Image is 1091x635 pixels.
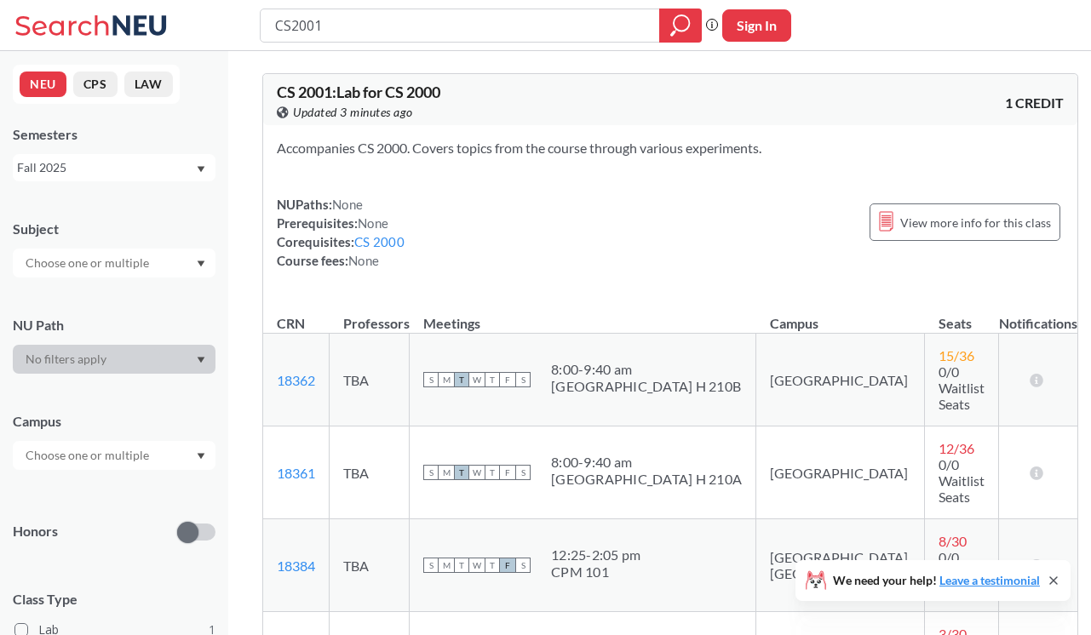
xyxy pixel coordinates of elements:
svg: Dropdown arrow [197,357,205,363]
span: W [469,465,485,480]
th: Campus [756,297,925,334]
span: T [454,558,469,573]
span: 12 / 36 [939,440,974,456]
div: Semesters [13,125,215,144]
div: Campus [13,412,215,431]
button: Sign In [722,9,791,42]
span: None [348,253,379,268]
div: [GEOGRAPHIC_DATA] H 210A [551,471,742,488]
svg: Dropdown arrow [197,453,205,460]
span: 0/0 Waitlist Seats [939,363,985,412]
div: NUPaths: Prerequisites: Corequisites: Course fees: [277,195,405,270]
div: Fall 2025 [17,158,195,177]
span: 1 CREDIT [1005,94,1064,112]
div: NU Path [13,316,215,335]
div: CRN [277,314,305,333]
a: 18384 [277,558,315,574]
button: NEU [20,72,66,97]
a: CS 2000 [354,234,405,249]
span: W [469,372,485,387]
span: S [515,558,531,573]
svg: Dropdown arrow [197,166,205,173]
svg: Dropdown arrow [197,260,205,267]
span: S [423,558,439,573]
svg: magnifying glass [670,14,691,37]
input: Class, professor, course number, "phrase" [273,11,647,40]
div: 12:25 - 2:05 pm [551,546,640,563]
a: 18362 [277,372,315,388]
span: T [454,465,469,480]
span: S [423,372,439,387]
span: CS 2001 : Lab for CS 2000 [277,83,440,101]
span: None [332,197,363,212]
div: Dropdown arrow [13,345,215,374]
span: We need your help! [833,575,1040,586]
span: M [439,465,454,480]
span: 8 / 30 [939,533,967,549]
div: Dropdown arrow [13,441,215,470]
span: None [358,215,388,231]
th: Meetings [410,297,756,334]
span: 0/0 Waitlist Seats [939,549,985,598]
td: TBA [330,426,410,519]
td: TBA [330,334,410,426]
span: F [500,465,515,480]
td: [GEOGRAPHIC_DATA], [GEOGRAPHIC_DATA] [756,519,925,612]
div: Subject [13,220,215,238]
div: [GEOGRAPHIC_DATA] H 210B [551,378,741,395]
td: TBA [330,519,410,612]
span: F [500,558,515,573]
a: Leave a testimonial [939,573,1040,587]
span: T [454,372,469,387]
span: T [485,465,500,480]
span: S [515,465,531,480]
span: F [500,372,515,387]
button: LAW [124,72,173,97]
a: 18361 [277,465,315,481]
th: Notifications [999,297,1077,334]
span: 15 / 36 [939,347,974,363]
span: Class Type [13,590,215,609]
input: Choose one or multiple [17,253,160,273]
div: magnifying glass [659,9,702,43]
button: CPS [73,72,118,97]
div: 8:00 - 9:40 am [551,361,741,378]
td: [GEOGRAPHIC_DATA] [756,334,925,426]
span: M [439,372,454,387]
span: S [515,372,531,387]
span: W [469,558,485,573]
input: Choose one or multiple [17,445,160,466]
span: S [423,465,439,480]
th: Seats [925,297,999,334]
span: 0/0 Waitlist Seats [939,456,985,505]
div: Fall 2025Dropdown arrow [13,154,215,181]
p: Honors [13,522,58,541]
td: [GEOGRAPHIC_DATA] [756,426,925,519]
div: 8:00 - 9:40 am [551,454,742,471]
span: T [485,558,500,573]
span: M [439,558,454,573]
span: View more info for this class [900,212,1051,233]
th: Professors [330,297,410,334]
span: Updated 3 minutes ago [293,103,413,122]
span: T [485,372,500,387]
div: CPM 101 [551,563,640,581]
div: Dropdown arrow [13,249,215,277]
section: Accompanies CS 2000. Covers topics from the course through various experiments. [277,139,1064,157]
